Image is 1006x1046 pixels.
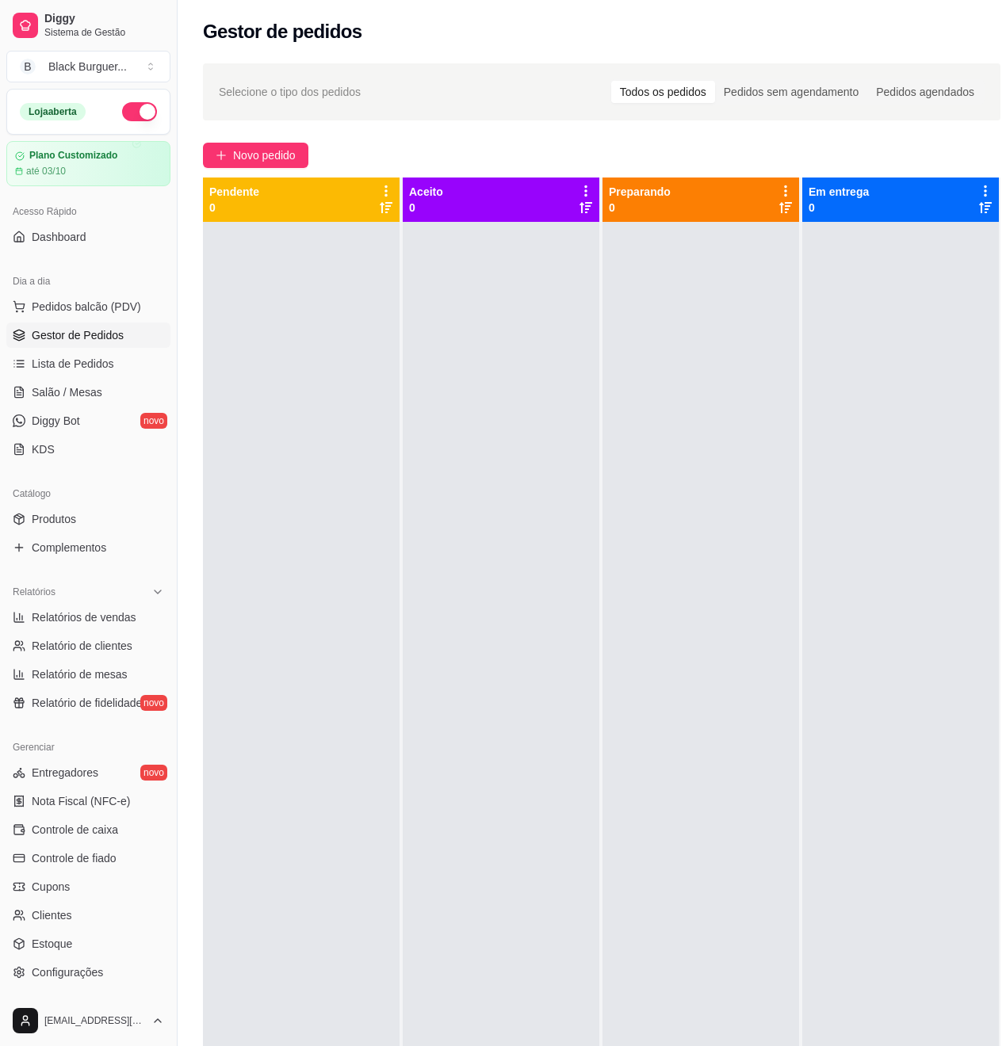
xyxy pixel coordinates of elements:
a: Lista de Pedidos [6,351,170,376]
span: Configurações [32,964,103,980]
span: Diggy Bot [32,413,80,429]
a: Configurações [6,960,170,985]
button: [EMAIL_ADDRESS][DOMAIN_NAME] [6,1002,170,1040]
a: Estoque [6,931,170,956]
h2: Gestor de pedidos [203,19,362,44]
article: até 03/10 [26,165,66,178]
span: Salão / Mesas [32,384,102,400]
span: Sistema de Gestão [44,26,164,39]
p: 0 [809,200,869,216]
span: Gestor de Pedidos [32,327,124,343]
button: Novo pedido [203,143,308,168]
a: Salão / Mesas [6,380,170,405]
div: Loja aberta [20,103,86,120]
div: Pedidos agendados [867,81,983,103]
a: Plano Customizadoaté 03/10 [6,141,170,186]
a: Controle de caixa [6,817,170,842]
span: Produtos [32,511,76,527]
span: Clientes [32,907,72,923]
span: Estoque [32,936,72,952]
span: Dashboard [32,229,86,245]
a: Relatório de fidelidadenovo [6,690,170,716]
span: Cupons [32,879,70,895]
a: Cupons [6,874,170,899]
article: Plano Customizado [29,150,117,162]
span: Selecione o tipo dos pedidos [219,83,361,101]
a: Clientes [6,903,170,928]
span: Diggy [44,12,164,26]
p: Pendente [209,184,259,200]
span: Pedidos balcão (PDV) [32,299,141,315]
span: Controle de fiado [32,850,117,866]
span: Nota Fiscal (NFC-e) [32,793,130,809]
span: Relatório de mesas [32,666,128,682]
span: plus [216,150,227,161]
p: 0 [409,200,443,216]
a: Nota Fiscal (NFC-e) [6,788,170,814]
span: Lista de Pedidos [32,356,114,372]
p: 0 [609,200,671,216]
div: Acesso Rápido [6,199,170,224]
a: Dashboard [6,224,170,250]
span: Controle de caixa [32,822,118,838]
a: Diggy Botnovo [6,408,170,433]
span: Novo pedido [233,147,296,164]
a: Gestor de Pedidos [6,323,170,348]
span: Relatório de fidelidade [32,695,142,711]
a: Entregadoresnovo [6,760,170,785]
span: Entregadores [32,765,98,781]
button: Pedidos balcão (PDV) [6,294,170,319]
p: Aceito [409,184,443,200]
a: KDS [6,437,170,462]
p: Em entrega [809,184,869,200]
a: Controle de fiado [6,846,170,871]
div: Catálogo [6,481,170,506]
span: Complementos [32,540,106,555]
div: Black Burguer ... [48,59,127,74]
div: Pedidos sem agendamento [715,81,867,103]
a: Produtos [6,506,170,532]
span: B [20,59,36,74]
p: Preparando [609,184,671,200]
div: Gerenciar [6,735,170,760]
a: DiggySistema de Gestão [6,6,170,44]
span: Relatórios [13,586,55,598]
a: Relatórios de vendas [6,605,170,630]
span: Relatórios de vendas [32,609,136,625]
span: Relatório de clientes [32,638,132,654]
p: 0 [209,200,259,216]
a: Relatório de clientes [6,633,170,659]
div: Todos os pedidos [611,81,715,103]
a: Relatório de mesas [6,662,170,687]
button: Alterar Status [122,102,157,121]
span: KDS [32,441,55,457]
div: Dia a dia [6,269,170,294]
button: Select a team [6,51,170,82]
a: Complementos [6,535,170,560]
span: [EMAIL_ADDRESS][DOMAIN_NAME] [44,1014,145,1027]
